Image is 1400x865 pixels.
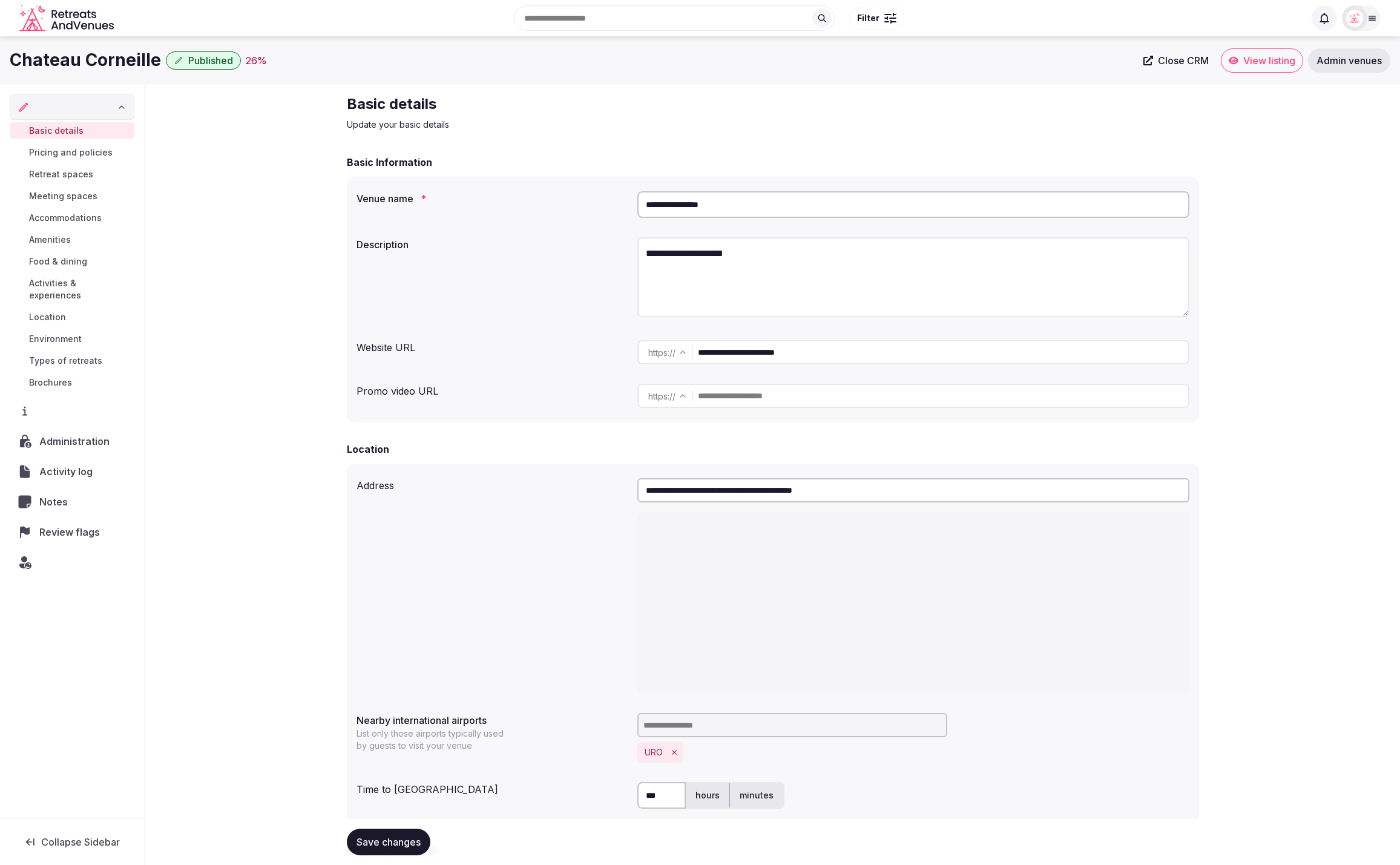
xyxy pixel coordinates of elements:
a: Administration [10,429,134,454]
label: Venue name [357,194,628,203]
span: Amenities [29,234,71,246]
label: minutes [730,780,783,811]
h1: Chateau Corneille [10,48,161,72]
div: Promo video URL [357,379,628,398]
span: Filter [857,12,879,24]
a: Admin venues [1308,48,1390,73]
div: Address [357,473,628,493]
label: Nearby international airports [357,715,628,725]
button: 26% [246,53,267,68]
p: Update your basic details [347,119,754,131]
a: Food & dining [10,253,134,270]
a: Activities & experiences [10,275,134,304]
button: URO [645,746,663,758]
button: Remove URO [668,746,681,759]
a: Types of retreats [10,352,134,369]
div: 26 % [246,53,267,68]
span: Save changes [357,836,421,848]
a: Amenities [10,231,134,248]
span: Retreat spaces [29,168,93,180]
span: View listing [1243,54,1295,67]
span: Admin venues [1316,54,1382,67]
a: Review flags [10,519,134,545]
a: View listing [1221,48,1303,73]
div: Time to [GEOGRAPHIC_DATA] [357,777,628,797]
a: Brochures [10,374,134,391]
button: Published [166,51,241,70]
a: Basic details [10,122,134,139]
button: Save changes [347,829,430,855]
span: Accommodations [29,212,102,224]
span: Location [29,311,66,323]
span: Meeting spaces [29,190,97,202]
a: Retreat spaces [10,166,134,183]
span: Activity log [39,464,97,479]
span: Collapse Sidebar [41,836,120,848]
span: Environment [29,333,82,345]
p: List only those airports typically used by guests to visit your venue [357,728,511,752]
a: Accommodations [10,209,134,226]
a: Location [10,309,134,326]
span: Food & dining [29,255,87,268]
img: miaceralde [1346,10,1363,27]
span: Review flags [39,525,105,539]
span: Administration [39,434,114,449]
a: Environment [10,331,134,347]
span: Types of retreats [29,355,102,367]
h2: Basic Information [347,155,432,169]
label: hours [686,780,729,811]
a: Pricing and policies [10,144,134,161]
a: Activity log [10,459,134,484]
h2: Basic details [347,94,754,114]
span: Close CRM [1158,54,1209,67]
svg: Retreats and Venues company logo [19,5,116,32]
button: Filter [849,7,904,30]
label: Description [357,240,628,249]
div: Website URL [357,335,628,355]
span: Brochures [29,377,72,389]
a: Visit the homepage [19,5,116,32]
span: Notes [39,495,73,509]
span: Published [188,54,233,67]
a: Notes [10,489,134,515]
h2: Location [347,442,389,456]
span: Pricing and policies [29,146,113,159]
span: Basic details [29,125,84,137]
button: Collapse Sidebar [10,829,134,855]
span: Activities & experiences [29,277,130,301]
a: Close CRM [1136,48,1216,73]
a: Meeting spaces [10,188,134,205]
